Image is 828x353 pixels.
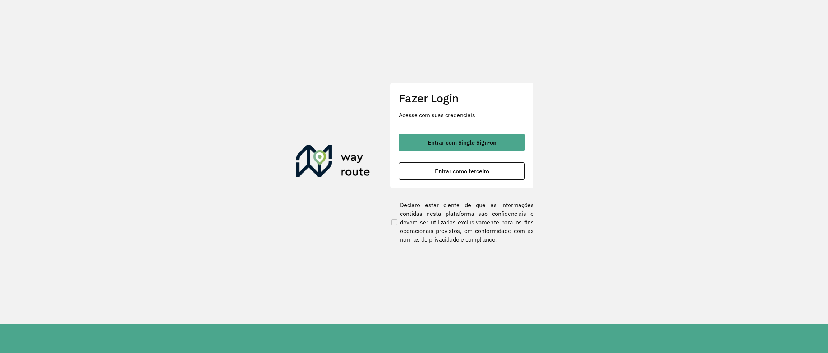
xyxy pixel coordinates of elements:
button: button [399,162,525,180]
button: button [399,134,525,151]
h2: Fazer Login [399,91,525,105]
span: Entrar com Single Sign-on [428,139,496,145]
label: Declaro estar ciente de que as informações contidas nesta plataforma são confidenciais e devem se... [390,201,534,244]
span: Entrar como terceiro [435,168,489,174]
img: Roteirizador AmbevTech [296,145,370,179]
p: Acesse com suas credenciais [399,111,525,119]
